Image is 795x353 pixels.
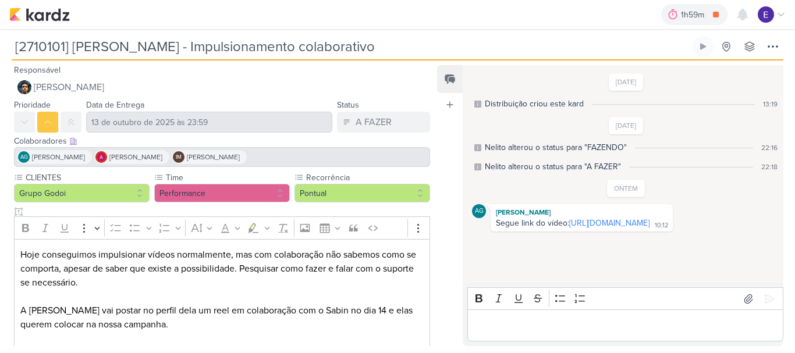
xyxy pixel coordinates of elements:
[12,36,690,57] input: Kard Sem Título
[165,172,290,184] label: Time
[485,141,627,154] div: Nelito alterou o status para "FAZENDO"
[14,100,51,110] label: Prioridade
[485,98,584,110] div: Distribuição criou este kard
[305,172,430,184] label: Recorrência
[14,135,430,147] div: Colaboradores
[17,80,31,94] img: Nelito Junior
[187,152,240,162] span: [PERSON_NAME]
[176,155,182,161] p: IM
[86,112,332,133] input: Select a date
[493,206,670,218] div: [PERSON_NAME]
[698,42,708,51] div: Ligar relógio
[467,287,783,310] div: Editor toolbar
[474,163,481,170] div: Este log é visível à todos no kard
[474,144,481,151] div: Este log é visível à todos no kard
[485,161,621,173] div: Nelito alterou o status para "A FAZER"
[32,152,85,162] span: [PERSON_NAME]
[20,248,424,290] p: Hoje conseguimos impulsionar vídeos normalmente, mas com colaboração não sabemos como se comporta...
[173,151,184,163] div: Isabella Machado Guimarães
[655,221,668,230] div: 10:12
[761,142,778,153] div: 22:16
[86,100,144,110] label: Data de Entrega
[356,115,392,129] div: A FAZER
[20,155,28,161] p: AG
[475,208,484,215] p: AG
[20,290,424,331] p: A [PERSON_NAME] vai postar no perfil dela um reel em colaboração com o Sabin no dia 14 e elas que...
[14,184,150,202] button: Grupo Godoi
[472,204,486,218] div: Aline Gimenez Graciano
[474,101,481,108] div: Este log é visível à todos no kard
[18,151,30,163] div: Aline Gimenez Graciano
[294,184,430,202] button: Pontual
[14,65,61,75] label: Responsável
[681,9,708,21] div: 1h59m
[14,77,430,98] button: [PERSON_NAME]
[24,172,150,184] label: CLIENTES
[763,99,778,109] div: 13:19
[569,218,650,228] a: [URL][DOMAIN_NAME]
[496,218,650,228] div: Segue link do vídeo:
[154,184,290,202] button: Performance
[109,152,162,162] span: [PERSON_NAME]
[337,100,359,110] label: Status
[9,8,70,22] img: kardz.app
[467,309,783,341] div: Editor editing area: main
[34,80,104,94] span: [PERSON_NAME]
[95,151,107,163] img: Alessandra Gomes
[337,112,430,133] button: A FAZER
[14,216,430,239] div: Editor toolbar
[758,6,774,23] img: Eduardo Quaresma
[761,162,778,172] div: 22:18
